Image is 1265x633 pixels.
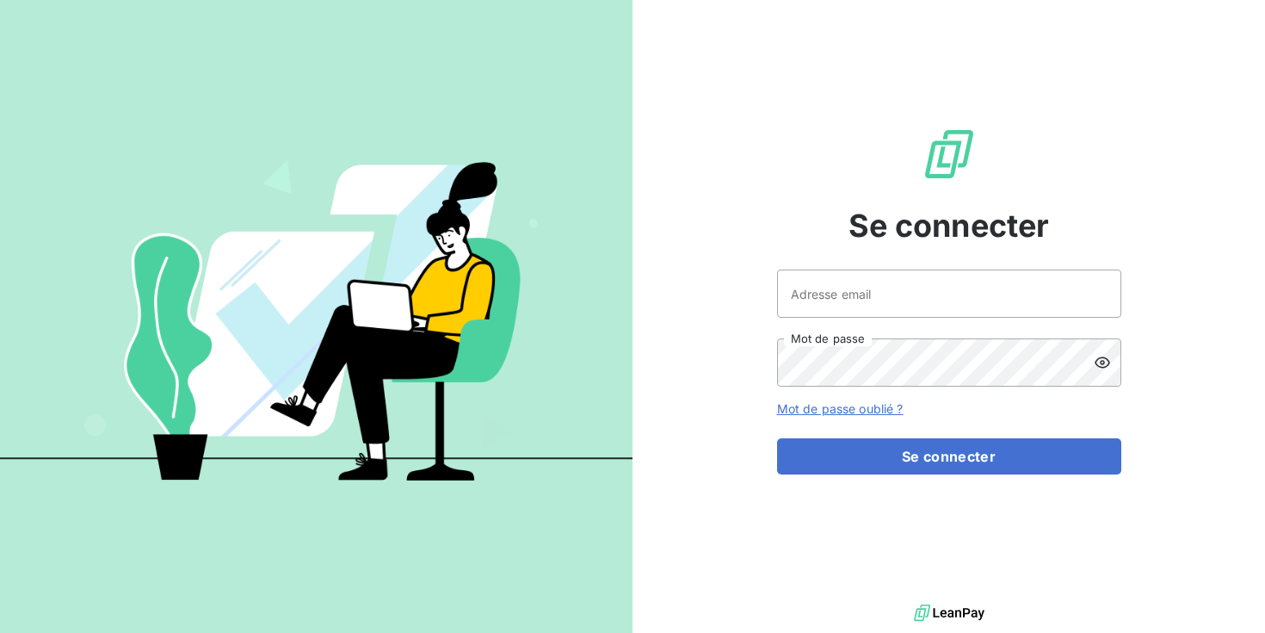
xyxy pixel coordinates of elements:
button: Se connecter [777,438,1121,475]
span: Se connecter [848,202,1050,249]
img: logo [914,600,984,626]
input: placeholder [777,270,1121,318]
img: Logo LeanPay [922,127,977,182]
a: Mot de passe oublié ? [777,401,904,416]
